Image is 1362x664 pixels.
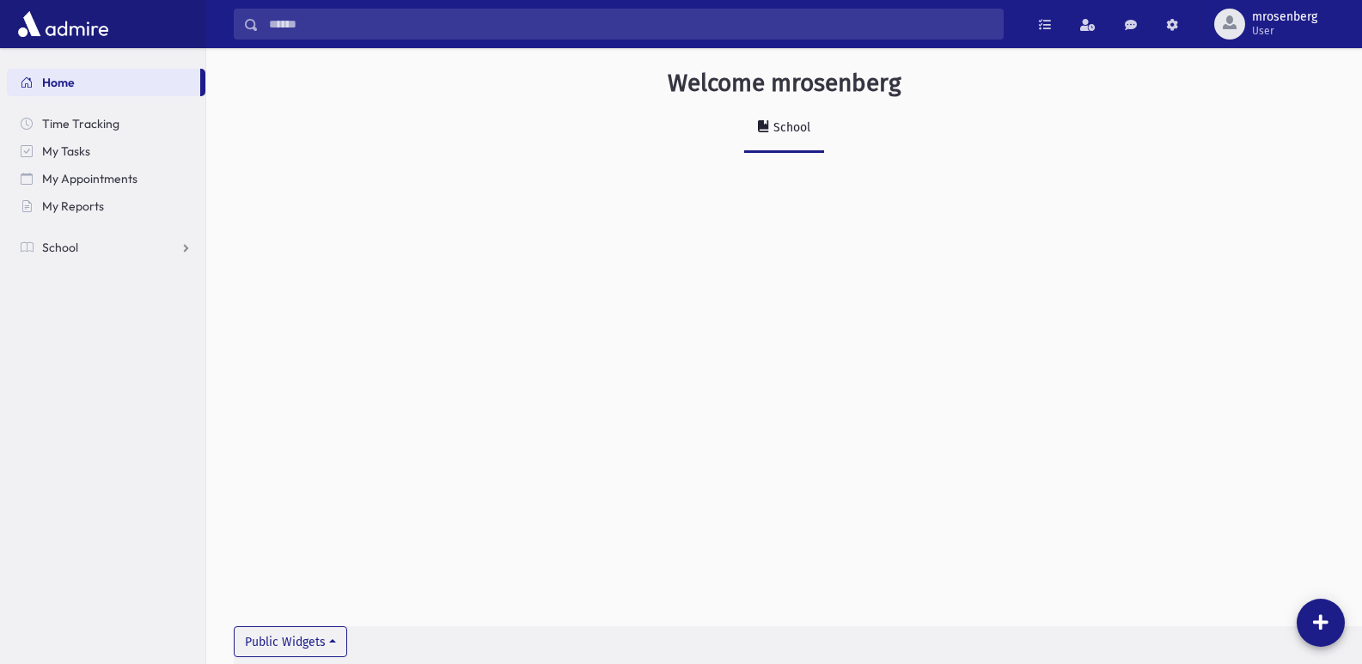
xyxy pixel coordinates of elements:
[1252,24,1317,38] span: User
[7,165,205,192] a: My Appointments
[7,234,205,261] a: School
[770,120,810,135] div: School
[42,75,75,90] span: Home
[42,116,119,131] span: Time Tracking
[42,240,78,255] span: School
[7,110,205,137] a: Time Tracking
[7,192,205,220] a: My Reports
[7,137,205,165] a: My Tasks
[234,626,347,657] button: Public Widgets
[7,69,200,96] a: Home
[42,143,90,159] span: My Tasks
[259,9,1003,40] input: Search
[744,105,824,153] a: School
[42,171,137,186] span: My Appointments
[1252,10,1317,24] span: mrosenberg
[668,69,901,98] h3: Welcome mrosenberg
[42,198,104,214] span: My Reports
[14,7,113,41] img: AdmirePro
